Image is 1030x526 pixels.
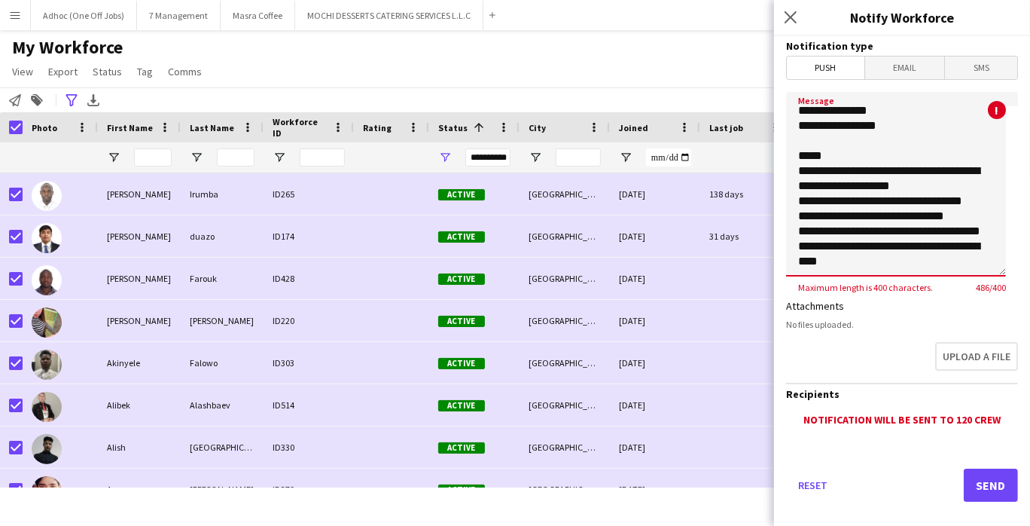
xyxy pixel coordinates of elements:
span: Push [787,57,864,79]
button: Masra Coffee [221,1,295,30]
div: ID330 [264,427,354,468]
span: Last job [709,122,743,133]
span: Workforce ID [273,116,327,139]
span: Status [438,122,468,133]
div: Irumba [181,173,264,215]
button: Open Filter Menu [438,151,452,164]
div: Alibek [98,384,181,426]
div: Falowo [181,342,264,384]
img: Amr Ahmed [32,476,62,506]
div: [GEOGRAPHIC_DATA] [520,384,610,426]
div: ID428 [264,258,354,299]
span: Active [438,316,485,327]
input: Joined Filter Input [646,148,691,167]
button: Adhoc (One Off Jobs) [31,1,137,30]
span: Status [93,65,122,78]
div: [PERSON_NAME] [98,173,181,215]
img: adriene duazo [32,223,62,253]
div: Notification will be sent to 120 crew [786,413,1018,427]
div: [PERSON_NAME] [98,216,181,257]
div: [GEOGRAPHIC_DATA] [520,469,610,510]
app-action-btn: Notify workforce [6,91,24,109]
button: MOCHI DESSERTS CATERING SERVICES L.L.C [295,1,483,30]
div: Amr [98,469,181,510]
button: 7 Management [137,1,221,30]
span: Active [438,485,485,496]
button: Open Filter Menu [107,151,120,164]
button: Reset [786,469,840,502]
div: [GEOGRAPHIC_DATA] [520,427,610,468]
div: Akinyele [98,342,181,384]
div: [PERSON_NAME] [181,469,264,510]
div: ID265 [264,173,354,215]
button: Open Filter Menu [190,151,203,164]
img: Alibek Alashbaev [32,392,62,422]
a: View [6,62,39,81]
span: Export [48,65,78,78]
span: First Name [107,122,153,133]
div: [DATE] [610,300,700,341]
span: Active [438,189,485,200]
h3: Recipients [786,387,1018,401]
span: Photo [32,122,57,133]
input: City Filter Input [556,148,601,167]
div: [GEOGRAPHIC_DATA] [520,216,610,257]
div: [PERSON_NAME] [181,300,264,341]
h3: Notification type [786,39,1018,53]
button: Upload a file [935,342,1018,371]
span: Rating [363,122,392,133]
span: View [12,65,33,78]
app-action-btn: Advanced filters [62,91,81,109]
div: 138 days [700,173,791,215]
span: Comms [168,65,202,78]
button: Open Filter Menu [529,151,542,164]
div: [PERSON_NAME] [98,300,181,341]
label: Attachments [786,299,844,313]
span: 486 / 400 [964,282,1018,293]
div: [DATE] [610,216,700,257]
div: [GEOGRAPHIC_DATA] [520,173,610,215]
span: Active [438,358,485,369]
button: Open Filter Menu [619,151,632,164]
a: Export [42,62,84,81]
img: Akinyele Falowo [32,350,62,380]
img: Aileen Ramos [32,307,62,338]
span: Active [438,231,485,243]
app-action-btn: Export XLSX [84,91,102,109]
div: ID220 [264,300,354,341]
h3: Notify Workforce [774,8,1030,27]
div: ID514 [264,384,354,426]
span: SMS [945,57,1017,79]
button: Open Filter Menu [273,151,286,164]
div: [GEOGRAPHIC_DATA] [520,258,610,299]
div: Alish [98,427,181,468]
span: Active [438,274,485,285]
div: [GEOGRAPHIC_DATA] [520,342,610,384]
img: Alish Khatiwada [32,434,62,464]
div: [DATE] [610,173,700,215]
div: [GEOGRAPHIC_DATA] [181,427,264,468]
div: No files uploaded. [786,319,1018,330]
img: Ahmed Deedat Farouk [32,265,62,295]
div: ID174 [264,216,354,257]
div: Farouk [181,258,264,299]
div: [DATE] [610,469,700,510]
span: Last Name [190,122,234,133]
a: Tag [131,62,159,81]
input: First Name Filter Input [134,148,172,167]
div: [DATE] [610,384,700,426]
span: City [529,122,546,133]
div: [DATE] [610,427,700,468]
div: [DATE] [610,342,700,384]
img: Abdu Karim Irumba [32,181,62,211]
div: duazo [181,216,264,257]
input: Last Name Filter Input [217,148,254,167]
span: Active [438,400,485,411]
span: Email [865,57,945,79]
a: Comms [162,62,208,81]
button: Send [964,469,1018,502]
span: Tag [137,65,153,78]
span: Joined [619,122,648,133]
div: [PERSON_NAME] [98,258,181,299]
div: Alashbaev [181,384,264,426]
